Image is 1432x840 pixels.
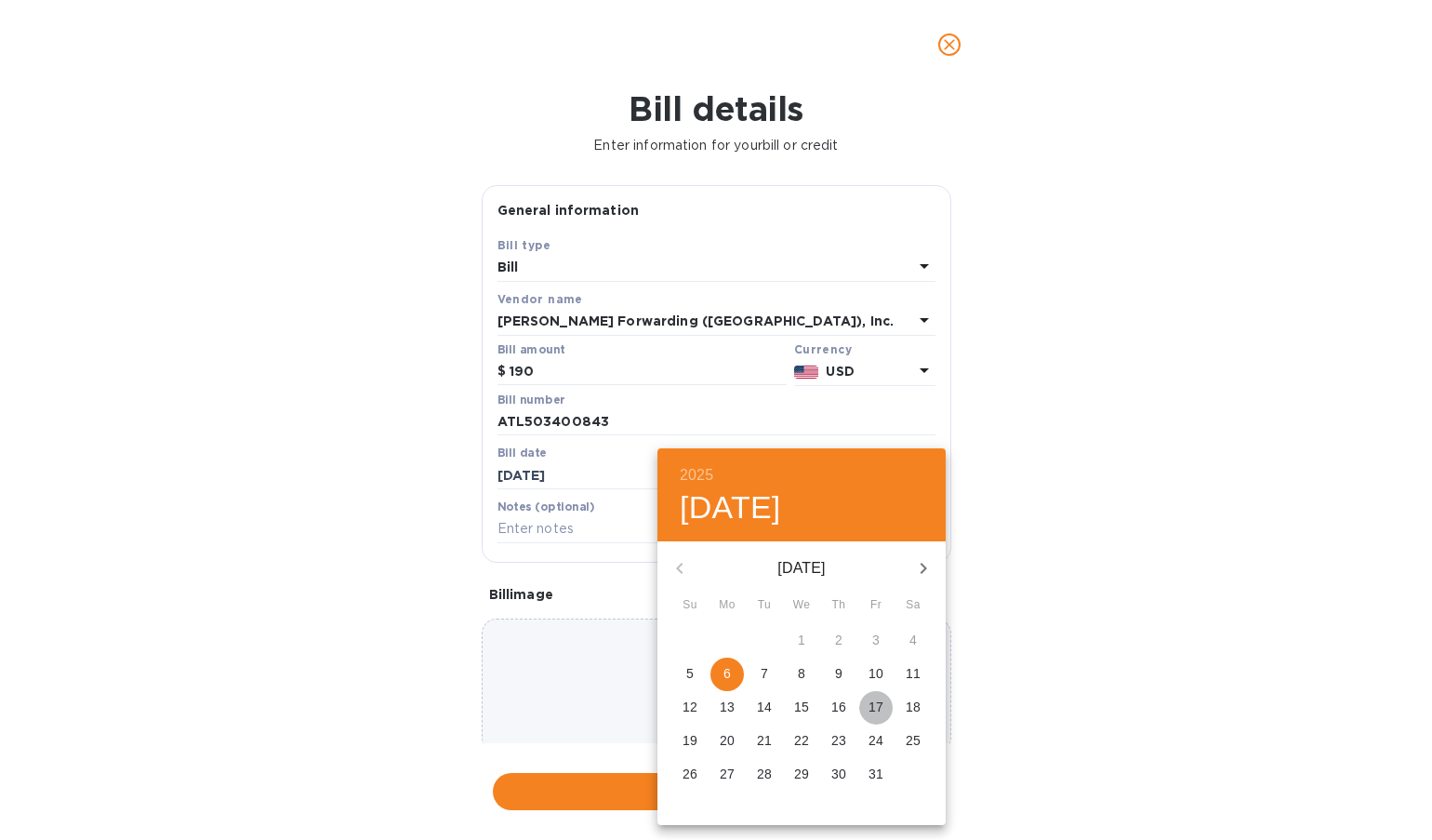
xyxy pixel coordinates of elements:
[710,725,744,758] button: 20
[822,658,855,691] button: 9
[673,758,707,792] button: 26
[859,758,893,792] button: 31
[785,691,818,725] button: 15
[859,596,893,615] span: Fr
[710,758,744,792] button: 27
[785,758,818,792] button: 29
[720,731,735,750] p: 20
[831,731,846,750] p: 23
[906,698,921,716] p: 18
[757,731,772,750] p: 21
[859,658,893,691] button: 10
[822,725,855,758] button: 23
[822,758,855,792] button: 30
[710,596,744,615] span: Mo
[748,691,781,725] button: 14
[785,658,818,691] button: 8
[673,725,707,758] button: 19
[702,557,901,580] p: [DATE]
[680,488,781,527] button: [DATE]
[748,725,781,758] button: 21
[683,731,697,750] p: 19
[896,658,930,691] button: 11
[683,698,697,716] p: 12
[906,664,921,683] p: 11
[831,765,846,783] p: 30
[785,596,818,615] span: We
[794,731,809,750] p: 22
[798,664,805,683] p: 8
[748,596,781,615] span: Tu
[868,664,883,683] p: 10
[680,462,713,488] button: 2025
[822,691,855,725] button: 16
[673,691,707,725] button: 12
[859,691,893,725] button: 17
[794,765,809,783] p: 29
[710,691,744,725] button: 13
[859,725,893,758] button: 24
[683,765,697,783] p: 26
[868,765,883,783] p: 31
[710,658,744,691] button: 6
[896,691,930,725] button: 18
[748,658,781,691] button: 7
[868,731,883,750] p: 24
[720,765,735,783] p: 27
[835,664,842,683] p: 9
[686,664,694,683] p: 5
[723,664,731,683] p: 6
[785,725,818,758] button: 22
[720,698,735,716] p: 13
[748,758,781,792] button: 28
[822,596,855,615] span: Th
[906,731,921,750] p: 25
[673,596,707,615] span: Su
[794,698,809,716] p: 15
[868,698,883,716] p: 17
[896,725,930,758] button: 25
[757,698,772,716] p: 14
[673,658,707,691] button: 5
[831,698,846,716] p: 16
[761,664,768,683] p: 7
[896,596,930,615] span: Sa
[757,765,772,783] p: 28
